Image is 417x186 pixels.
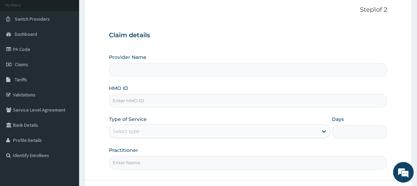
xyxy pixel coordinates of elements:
span: Claims [15,61,28,68]
p: Step 1 of 2 [109,6,387,14]
span: Tariffs [15,76,27,83]
input: Enter HMO ID [109,94,387,107]
label: Days [332,116,344,123]
h3: Claim details [109,32,387,39]
label: Provider Name [109,54,146,61]
div: Select type [113,128,139,135]
label: HMO ID [109,85,128,92]
input: Enter Name [109,156,387,169]
label: Practitioner [109,147,138,154]
label: Type of Service [109,116,147,123]
span: Switch Providers [15,16,50,22]
span: Dashboard [15,31,37,37]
